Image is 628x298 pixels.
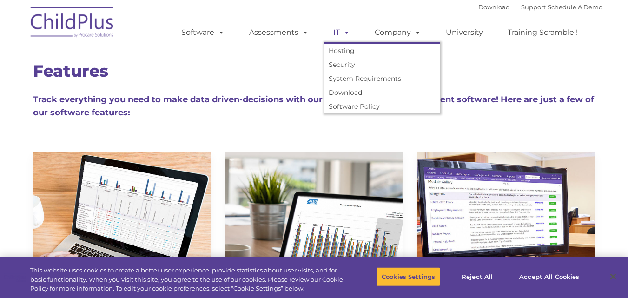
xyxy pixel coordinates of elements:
[26,0,119,47] img: ChildPlus by Procare Solutions
[548,3,602,11] a: Schedule A Demo
[172,23,234,42] a: Software
[498,23,587,42] a: Training Scramble!!
[603,266,623,287] button: Close
[324,44,440,58] a: Hosting
[478,3,510,11] a: Download
[324,58,440,72] a: Security
[377,267,440,286] button: Cookies Settings
[33,94,594,118] span: Track everything you need to make data driven-decisions with our Head Start data management softw...
[30,266,345,293] div: This website uses cookies to create a better user experience, provide statistics about user visit...
[324,23,359,42] a: IT
[448,267,506,286] button: Reject All
[436,23,492,42] a: University
[324,99,440,113] a: Software Policy
[240,23,318,42] a: Assessments
[324,72,440,86] a: System Requirements
[365,23,430,42] a: Company
[324,86,440,99] a: Download
[521,3,546,11] a: Support
[478,3,602,11] font: |
[514,267,584,286] button: Accept All Cookies
[33,61,108,81] span: Features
